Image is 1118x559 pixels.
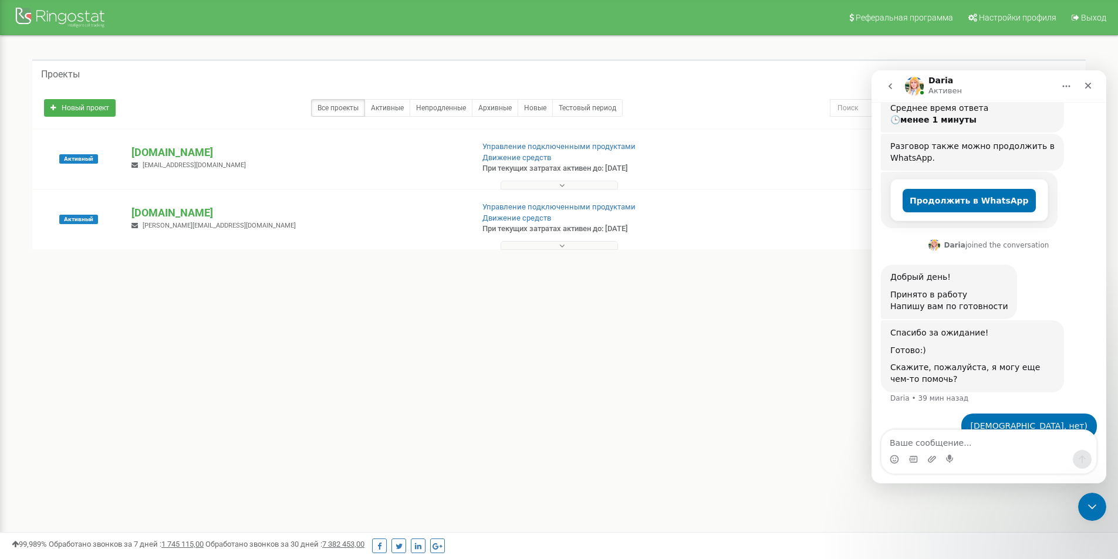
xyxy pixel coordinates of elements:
[872,70,1106,483] iframe: Intercom live chat
[322,540,364,548] u: 7 382 453,00
[552,99,623,117] a: Тестовый период
[12,540,47,548] span: 99,989%
[1081,13,1106,22] span: Выход
[830,99,1023,117] input: Поиск
[41,69,80,80] h5: Проекты
[143,222,296,229] span: [PERSON_NAME][EMAIL_ADDRESS][DOMAIN_NAME]
[143,161,246,169] span: [EMAIL_ADDRESS][DOMAIN_NAME]
[410,99,472,117] a: Непродленные
[482,142,636,151] a: Управление подключенными продуктами
[482,223,727,235] p: При текущих затратах активен до: [DATE]
[131,145,463,160] p: [DOMAIN_NAME]
[364,99,410,117] a: Активные
[856,13,953,22] span: Реферальная программа
[311,99,365,117] a: Все проекты
[161,540,204,548] u: 1 745 115,00
[482,202,636,211] a: Управление подключенными продуктами
[131,205,463,221] p: [DOMAIN_NAME]
[979,13,1056,22] span: Настройки профиля
[205,540,364,548] span: Обработано звонков за 30 дней :
[44,99,116,117] a: Новый проект
[59,215,98,224] span: Активный
[1078,493,1106,521] iframe: Intercom live chat
[482,163,727,174] p: При текущих затратах активен до: [DATE]
[482,214,551,222] a: Движение средств
[59,154,98,164] span: Активный
[472,99,518,117] a: Архивные
[49,540,204,548] span: Обработано звонков за 7 дней :
[518,99,553,117] a: Новые
[482,153,551,162] a: Движение средств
